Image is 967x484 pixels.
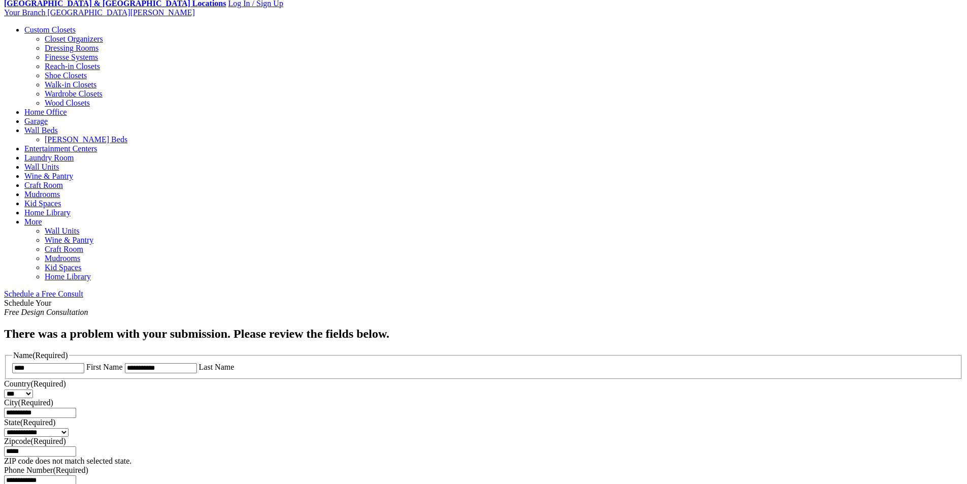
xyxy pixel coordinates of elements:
span: Schedule Your [4,299,88,316]
a: Kid Spaces [45,263,81,272]
a: Shoe Closets [45,71,87,80]
a: More menu text will display only on big screen [24,217,42,226]
a: Wall Units [24,163,59,171]
label: Country [4,379,66,388]
a: Home Library [24,208,71,217]
a: Wall Beds [24,126,58,135]
a: Reach-in Closets [45,62,100,71]
a: Craft Room [24,181,63,189]
label: Zipcode [4,437,66,445]
a: Wood Closets [45,99,90,107]
a: Wall Units [45,227,79,235]
span: (Required) [32,351,68,360]
a: Your Branch [GEOGRAPHIC_DATA][PERSON_NAME] [4,8,195,17]
em: Free Design Consultation [4,308,88,316]
a: Custom Closets [24,25,76,34]
a: Mudrooms [45,254,80,263]
a: Walk-in Closets [45,80,96,89]
span: Your Branch [4,8,45,17]
span: (Required) [18,398,53,407]
span: (Required) [30,437,65,445]
a: Dressing Rooms [45,44,98,52]
a: [PERSON_NAME] Beds [45,135,127,144]
a: Home Office [24,108,67,116]
a: Wardrobe Closets [45,89,103,98]
a: Closet Organizers [45,35,103,43]
a: Wine & Pantry [24,172,73,180]
legend: Name [12,351,69,360]
label: Last Name [199,363,235,371]
div: ZIP code does not match selected state. [4,457,963,466]
a: Laundry Room [24,153,74,162]
h2: There was a problem with your submission. Please review the fields below. [4,327,963,341]
a: Finesse Systems [45,53,98,61]
span: [GEOGRAPHIC_DATA][PERSON_NAME] [47,8,194,17]
a: Entertainment Centers [24,144,97,153]
span: (Required) [53,466,88,474]
a: Garage [24,117,48,125]
label: First Name [86,363,123,371]
label: Phone Number [4,466,88,474]
a: Kid Spaces [24,199,61,208]
span: (Required) [30,379,65,388]
a: Schedule a Free Consult (opens a dropdown menu) [4,289,83,298]
label: State [4,418,55,427]
label: City [4,398,53,407]
a: Wine & Pantry [45,236,93,244]
span: (Required) [20,418,55,427]
a: Craft Room [45,245,83,253]
a: Home Library [45,272,91,281]
a: Mudrooms [24,190,60,199]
